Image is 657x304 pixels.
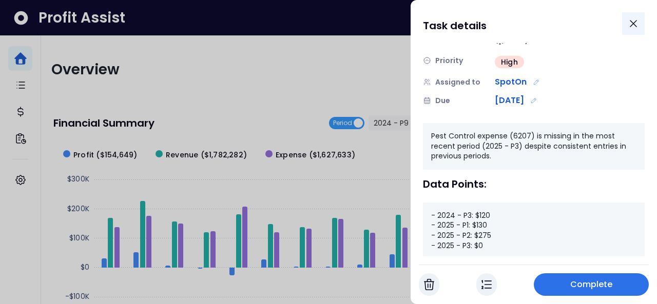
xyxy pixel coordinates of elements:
[423,123,645,170] div: Pest Control expense (6207) is missing in the most recent period (2025 - P3) despite consistent e...
[495,76,527,88] span: SpotOn
[423,202,645,259] div: - 2024 - P3: $120 - 2025 - P1: $130 - 2025 - P2: $275 - 2025 - P3: $0
[495,94,524,107] span: [DATE]
[423,16,487,35] h1: Task details
[531,76,542,88] button: Edit assignment
[435,55,463,66] span: Priority
[481,278,492,291] img: In Progress
[528,95,539,106] button: Edit due date
[424,278,434,291] img: Cancel Task
[435,77,480,88] span: Assigned to
[435,95,450,106] span: Due
[534,273,649,296] button: Complete
[423,178,645,190] div: Data Points:
[501,57,518,67] span: High
[622,12,645,35] button: Close
[570,278,613,291] span: Complete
